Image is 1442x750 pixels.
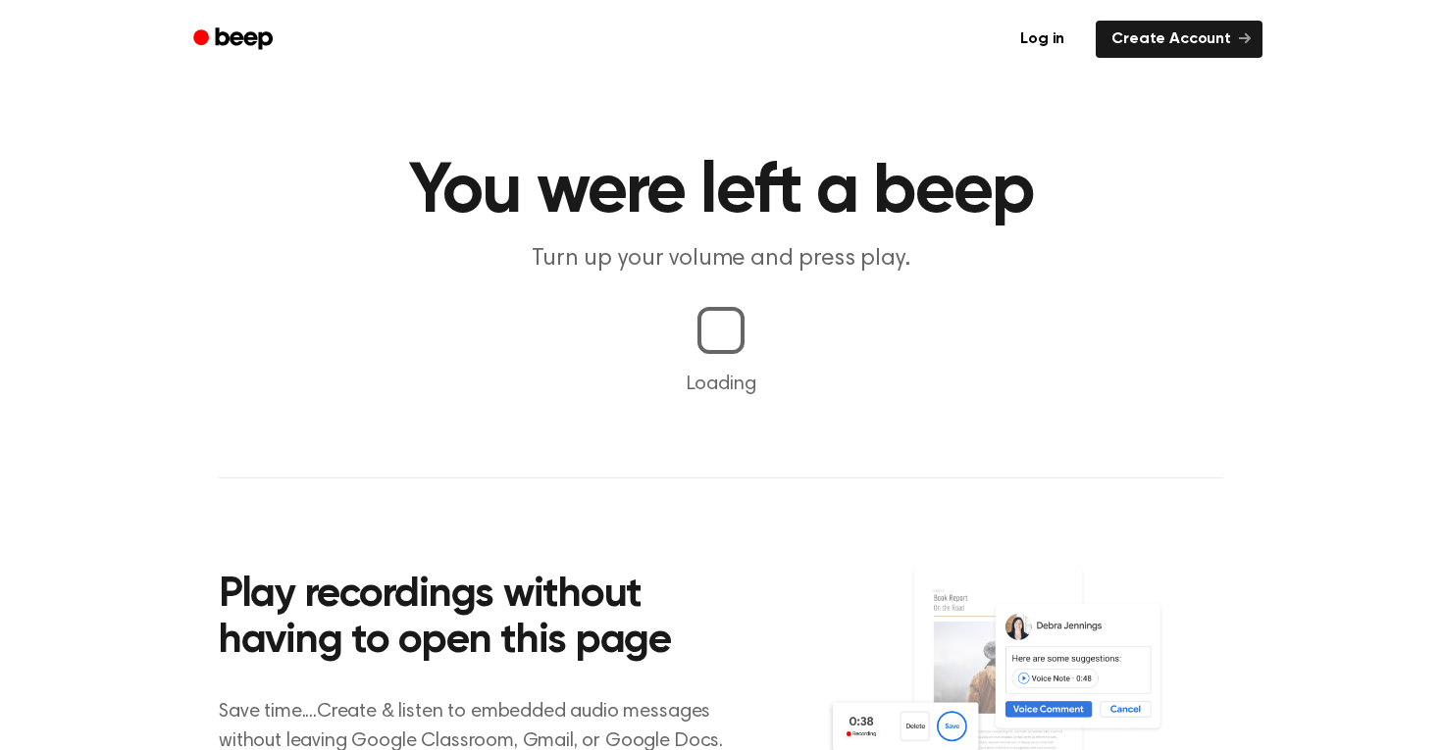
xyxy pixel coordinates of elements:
[24,370,1418,399] p: Loading
[1096,21,1262,58] a: Create Account
[1001,17,1084,62] a: Log in
[180,21,290,59] a: Beep
[219,573,747,666] h2: Play recordings without having to open this page
[344,243,1098,275] p: Turn up your volume and press play.
[219,157,1223,227] h1: You were left a beep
